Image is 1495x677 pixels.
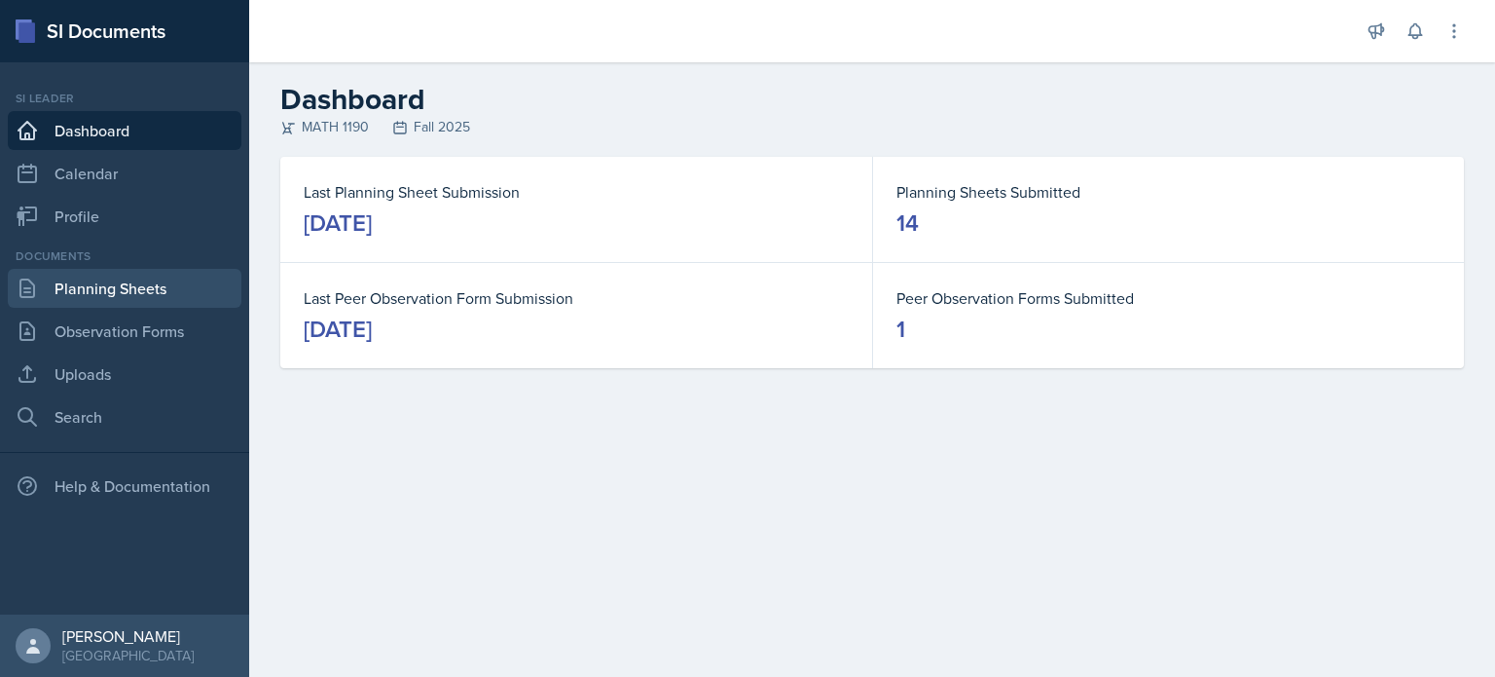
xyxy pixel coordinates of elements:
a: Observation Forms [8,312,241,351]
div: Help & Documentation [8,467,241,506]
a: Search [8,397,241,436]
dt: Peer Observation Forms Submitted [896,286,1440,310]
a: Profile [8,197,241,236]
dt: Last Planning Sheet Submission [304,180,849,204]
div: MATH 1190 Fall 2025 [280,117,1464,137]
a: Calendar [8,154,241,193]
a: Uploads [8,355,241,394]
h2: Dashboard [280,82,1464,117]
div: [GEOGRAPHIC_DATA] [62,646,194,665]
div: Documents [8,247,241,265]
a: Dashboard [8,111,241,150]
div: Si leader [8,90,241,107]
div: 14 [896,207,919,239]
div: [DATE] [304,314,372,345]
div: 1 [896,314,905,345]
a: Planning Sheets [8,269,241,308]
div: [PERSON_NAME] [62,626,194,646]
dt: Last Peer Observation Form Submission [304,286,849,310]
dt: Planning Sheets Submitted [896,180,1440,204]
div: [DATE] [304,207,372,239]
